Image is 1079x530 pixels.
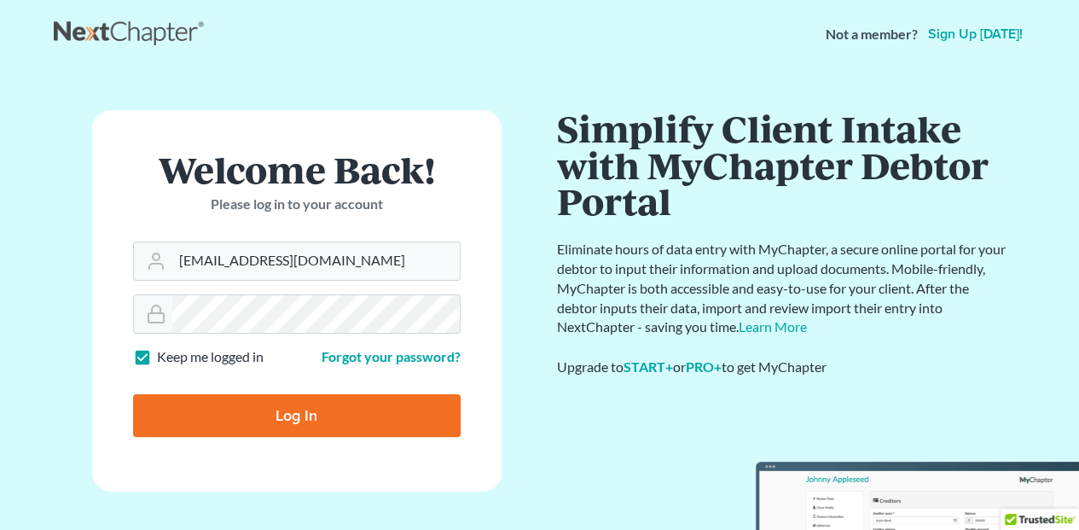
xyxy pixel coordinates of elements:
a: PRO+ [686,358,722,375]
a: Learn More [739,318,807,335]
div: Upgrade to or to get MyChapter [557,358,1009,377]
input: Log In [133,394,461,437]
a: Forgot your password? [322,348,461,364]
label: Keep me logged in [157,347,264,367]
p: Eliminate hours of data entry with MyChapter, a secure online portal for your debtor to input the... [557,240,1009,337]
input: Email Address [172,242,460,280]
h1: Welcome Back! [133,151,461,188]
strong: Not a member? [826,25,918,44]
h1: Simplify Client Intake with MyChapter Debtor Portal [557,110,1009,219]
a: START+ [624,358,673,375]
a: Sign up [DATE]! [925,27,1026,41]
p: Please log in to your account [133,195,461,214]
